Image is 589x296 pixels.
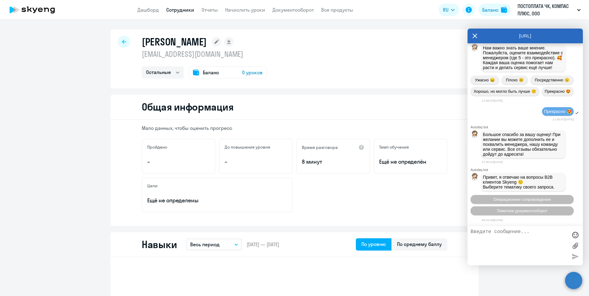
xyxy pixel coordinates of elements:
time: 17:08:07[DATE] [482,99,503,102]
div: Autofaq bot [471,125,583,129]
time: 09:15:29[DATE] [482,218,503,222]
div: По среднему баллу [397,240,442,248]
button: Хорошо, но могло быть лучше 🙂 [471,87,539,96]
a: Дашборд [137,7,159,13]
button: Балансbalance [479,4,511,16]
a: Все продукты [321,7,353,13]
span: Посредственно 😑 [535,78,569,82]
img: bot avatar [471,130,479,139]
button: Весь период [187,239,242,250]
h5: Цели [147,183,157,189]
h5: Темп обучения [379,144,409,150]
button: ПОСТОПЛАТА ЧК, КОМПАС ПЛЮС, ООО [514,2,584,17]
time: 17:30:07[DATE] [552,118,574,121]
a: Начислить уроки [225,7,265,13]
a: Сотрудники [166,7,194,13]
span: Нам важно знать ваше мнение. Пожалуйста, оцените взаимодействие с менеджером (где 5 - это прекрас... [483,45,564,70]
div: Autofaq bot [471,168,583,172]
span: Баланс [203,69,219,76]
span: RU [443,6,448,14]
button: Посредственно 😑 [530,76,574,84]
span: Плохо ☹️ [506,78,523,82]
h5: Пройдено [147,144,167,150]
button: Операционное сопровождение [471,195,574,204]
span: 0 уроков [242,69,263,76]
label: Лимит 10 файлов [571,241,580,250]
h2: Общая информация [142,101,233,113]
div: По уровню [361,240,386,248]
button: Тематики документооборот [471,206,574,215]
p: Весь период [190,241,220,248]
span: Операционное сопровождение [493,197,551,202]
p: – [225,158,287,166]
button: Плохо ☹️ [502,76,528,84]
span: Привет, я отвечаю на вопросы B2B клиентов Skyeng 🙂 Выберите тематику своего запроса. [483,175,555,189]
img: bot avatar [471,173,479,182]
h5: Время разговора [302,145,338,150]
a: Документооборот [272,7,314,13]
p: 8 минут [302,158,364,166]
a: Отчеты [202,7,218,13]
p: Мало данных, чтобы оценить прогресс [142,125,447,131]
span: Тематики документооборот [497,208,548,213]
button: Ужасно 😖 [471,76,499,84]
time: 17:30:07[DATE] [482,160,503,164]
div: Баланс [482,6,499,14]
h2: Навыки [142,238,177,251]
span: Ещё не определён [379,158,442,166]
img: bot avatar [471,44,479,53]
button: RU [439,4,459,16]
img: balance [501,7,507,13]
p: [EMAIL_ADDRESS][DOMAIN_NAME] [142,49,267,59]
p: ПОСТОПЛАТА ЧК, КОМПАС ПЛЮС, ООО [518,2,575,17]
span: Ужасно 😖 [475,78,495,82]
h5: До повышения уровня [225,144,270,150]
span: Большое спасибо за вашу оценку! При желании вы можете дополнить ее и похвалить менеджера, нашу ко... [483,132,562,157]
h1: [PERSON_NAME] [142,36,207,48]
span: Прекрасно 😍 [545,89,571,94]
p: – [147,158,210,166]
span: Прекрасно 😍 [544,109,572,114]
p: Ещё не определены [147,197,287,204]
button: Прекрасно 😍 [542,87,574,96]
span: Хорошо, но могло быть лучше 🙂 [474,89,536,94]
span: [DATE] — [DATE] [247,241,279,248]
